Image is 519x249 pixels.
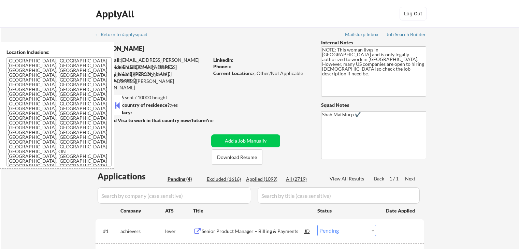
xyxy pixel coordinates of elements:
[213,63,310,70] div: x
[213,70,252,76] strong: Current Location:
[95,32,154,39] a: ← Return to /applysquad
[330,175,366,182] div: View All Results
[374,175,385,182] div: Back
[95,32,154,37] div: ← Return to /applysquad
[386,32,426,39] a: Job Search Builder
[98,187,251,204] input: Search by company (case sensitive)
[6,49,112,56] div: Location Inclusions:
[120,228,165,235] div: achievers
[96,117,209,123] strong: Will need Visa to work in that country now/future?:
[193,207,311,214] div: Title
[321,102,426,108] div: Squad Notes
[165,228,193,235] div: lever
[212,149,262,165] button: Download Resume
[389,175,405,182] div: 1 / 1
[304,225,311,237] div: JD
[405,175,416,182] div: Next
[258,187,420,204] input: Search by title (case sensitive)
[213,63,229,69] strong: Phone:
[95,102,171,108] strong: Can work in country of residence?:
[246,176,280,182] div: Applied (1099)
[165,207,193,214] div: ATS
[207,176,241,182] div: Excluded (1616)
[317,204,376,217] div: Status
[386,207,416,214] div: Date Applied
[386,32,426,37] div: Job Search Builder
[202,228,305,235] div: Senior Product Manager – Billing & Payments
[98,172,165,180] div: Applications
[286,176,320,182] div: All (2719)
[120,207,165,214] div: Company
[103,228,115,235] div: #1
[211,134,280,147] button: Add a Job Manually
[96,57,209,70] div: [EMAIL_ADDRESS][PERSON_NAME][PERSON_NAME][DOMAIN_NAME]
[208,117,228,124] div: no
[95,102,207,108] div: yes
[96,8,136,20] div: ApplyAll
[345,32,379,39] a: Mailslurp Inbox
[345,32,379,37] div: Mailslurp Inbox
[96,44,236,53] div: [PERSON_NAME]
[96,71,209,91] div: [PERSON_NAME][EMAIL_ADDRESS][PERSON_NAME][DOMAIN_NAME]
[168,176,202,182] div: Pending (4)
[96,64,209,84] div: [EMAIL_ADDRESS][PERSON_NAME][PERSON_NAME][DOMAIN_NAME]
[95,94,209,101] div: 1096 sent / 10000 bought
[213,70,310,77] div: x, Other/Not Applicable
[400,7,427,20] button: Log Out
[321,39,426,46] div: Internal Notes
[213,57,233,63] strong: LinkedIn:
